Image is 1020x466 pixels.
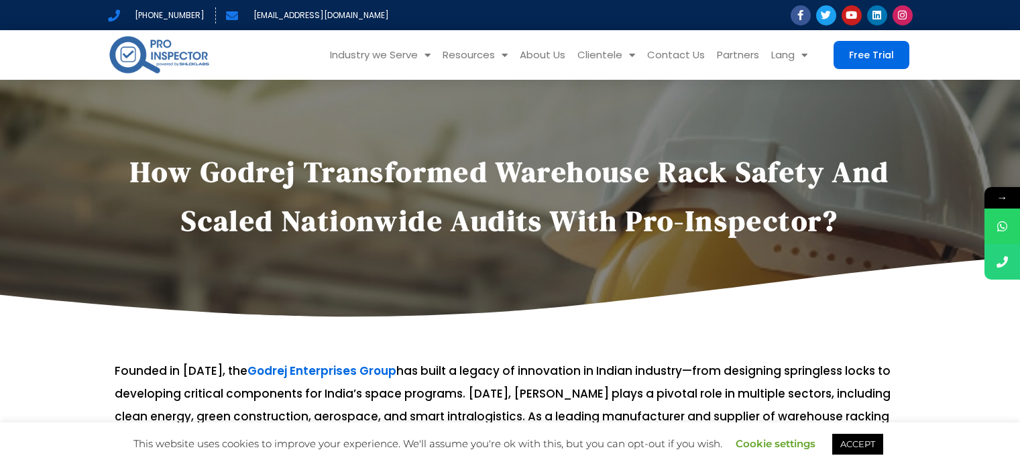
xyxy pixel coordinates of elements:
[984,187,1020,209] span: →
[247,363,396,379] a: Godrej Enterprises Group
[133,437,887,450] span: This website uses cookies to improve your experience. We'll assume you're ok with this, but you c...
[514,30,571,80] a: About Us
[849,50,894,60] span: Free Trial
[711,30,765,80] a: Partners
[250,7,389,23] span: [EMAIL_ADDRESS][DOMAIN_NAME]
[108,34,211,76] img: pro-inspector-logo
[834,41,909,69] a: Free Trial
[324,30,437,80] a: Industry we Serve
[641,30,711,80] a: Contact Us
[736,437,815,450] a: Cookie settings
[115,147,906,245] h1: How Godrej Transformed Warehouse Rack Safety and Scaled Nationwide Audits with Pro-Inspector?
[571,30,641,80] a: Clientele
[226,7,389,23] a: [EMAIL_ADDRESS][DOMAIN_NAME]
[437,30,514,80] a: Resources
[832,434,883,455] a: ACCEPT
[131,7,205,23] span: [PHONE_NUMBER]
[765,30,813,80] a: Lang
[231,30,813,80] nav: Menu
